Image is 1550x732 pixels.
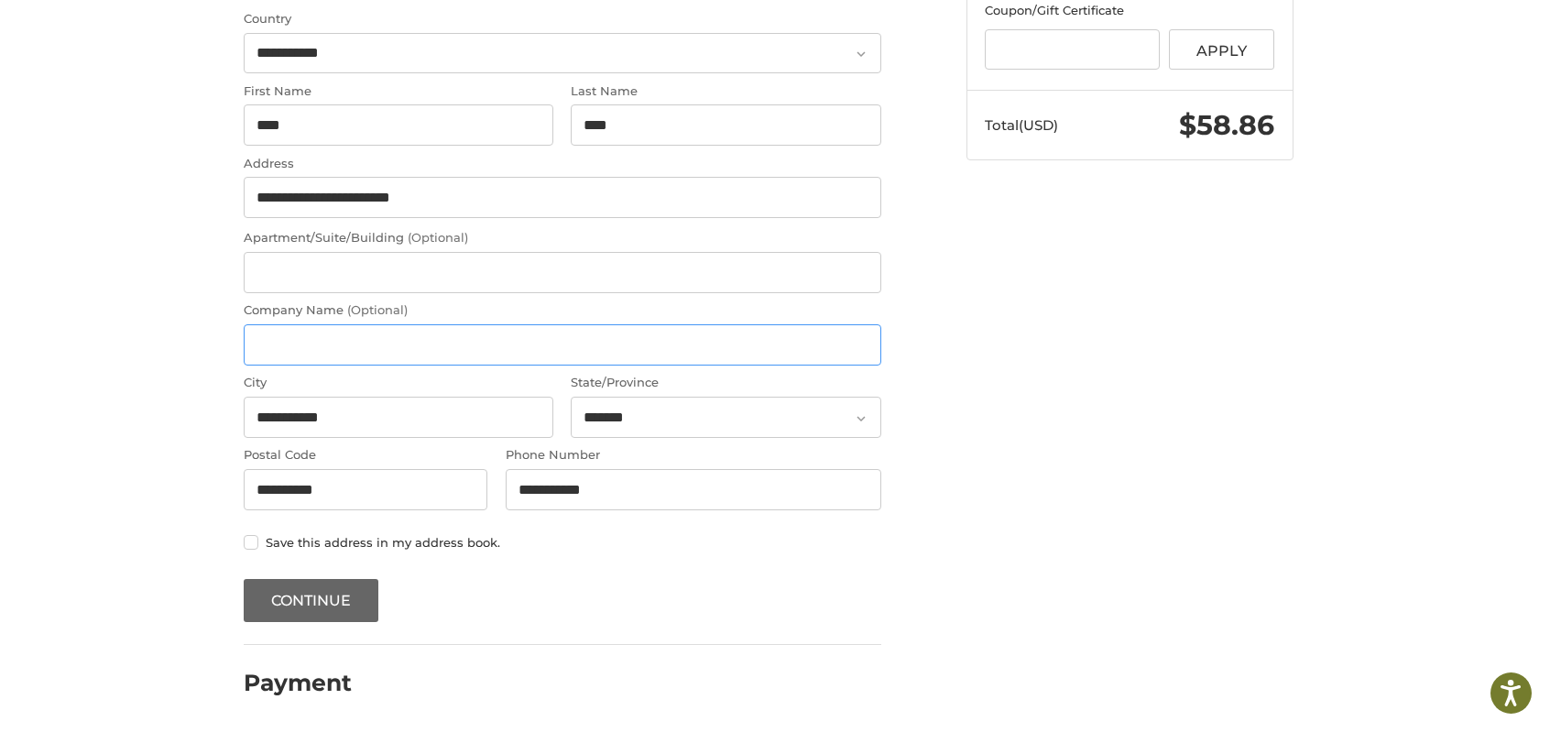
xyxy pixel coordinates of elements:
[26,27,207,42] p: We're away right now. Please check back later!
[985,116,1058,134] span: Total (USD)
[408,230,468,245] small: (Optional)
[506,446,881,464] label: Phone Number
[211,24,233,46] button: Open LiveChat chat widget
[1179,108,1274,142] span: $58.86
[244,301,881,320] label: Company Name
[244,155,881,173] label: Address
[244,82,553,101] label: First Name
[244,579,379,622] button: Continue
[244,669,352,697] h2: Payment
[244,446,488,464] label: Postal Code
[244,10,881,28] label: Country
[571,82,880,101] label: Last Name
[244,229,881,247] label: Apartment/Suite/Building
[1169,29,1275,71] button: Apply
[244,535,881,550] label: Save this address in my address book.
[985,29,1160,71] input: Gift Certificate or Coupon Code
[347,302,408,317] small: (Optional)
[985,2,1274,20] div: Coupon/Gift Certificate
[244,374,553,392] label: City
[571,374,880,392] label: State/Province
